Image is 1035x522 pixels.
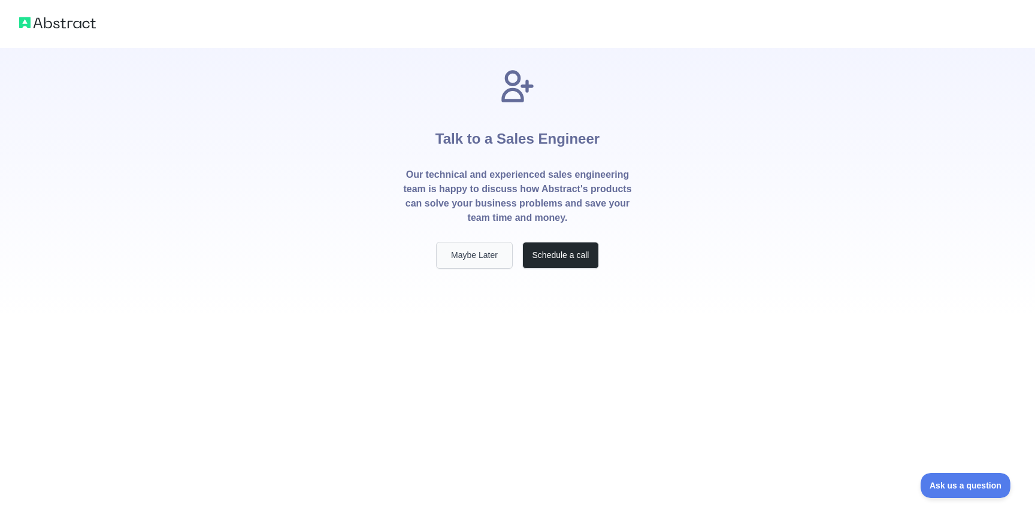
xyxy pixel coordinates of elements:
[522,242,599,269] button: Schedule a call
[921,473,1011,498] iframe: Toggle Customer Support
[19,14,96,31] img: Abstract logo
[435,105,600,168] h1: Talk to a Sales Engineer
[436,242,513,269] button: Maybe Later
[402,168,632,225] p: Our technical and experienced sales engineering team is happy to discuss how Abstract's products ...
